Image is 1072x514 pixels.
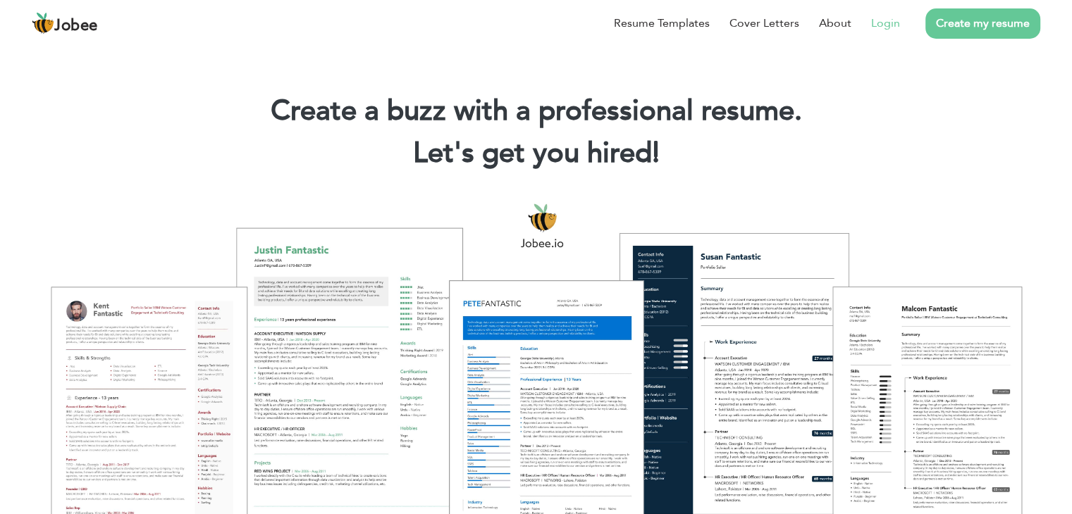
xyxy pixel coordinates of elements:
[729,15,799,32] a: Cover Letters
[21,93,1051,130] h1: Create a buzz with a professional resume.
[819,15,851,32] a: About
[32,12,98,35] a: Jobee
[871,15,900,32] a: Login
[482,134,660,173] span: get you hired!
[653,134,659,173] span: |
[614,15,710,32] a: Resume Templates
[54,18,98,34] span: Jobee
[32,12,54,35] img: jobee.io
[925,8,1040,39] a: Create my resume
[21,135,1051,172] h2: Let's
